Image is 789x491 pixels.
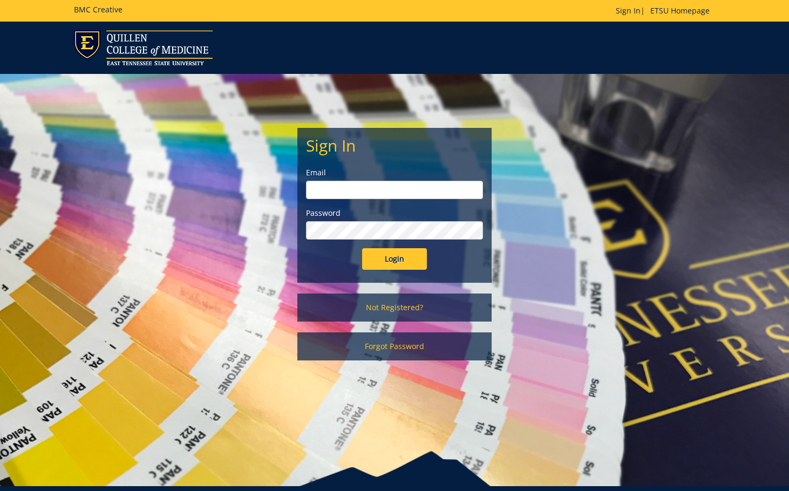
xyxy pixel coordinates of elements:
input: Login [362,248,427,270]
label: Email [306,167,483,178]
a: Forgot Password [297,332,492,360]
h5: BMC Creative [74,5,123,13]
a: Not Registered? [297,294,492,322]
a: Sign In [616,5,641,16]
p: | [616,5,715,16]
a: ETSU Homepage [645,5,715,16]
img: ETSU logo [74,30,213,65]
h2: Sign In [306,137,483,154]
label: Password [306,208,483,219]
